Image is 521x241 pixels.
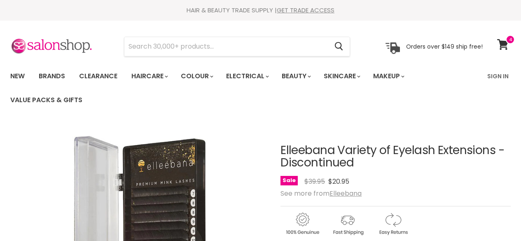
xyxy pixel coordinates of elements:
a: Electrical [220,68,274,85]
a: New [4,68,31,85]
span: $20.95 [328,177,349,186]
span: Sale [280,176,298,185]
a: GET TRADE ACCESS [277,6,334,14]
img: genuine.gif [280,211,324,236]
a: Haircare [125,68,173,85]
ul: Main menu [4,64,482,112]
img: shipping.gif [326,211,369,236]
span: $39.95 [304,177,325,186]
a: Makeup [367,68,409,85]
a: Value Packs & Gifts [4,91,89,109]
a: Beauty [276,68,316,85]
a: Clearance [73,68,124,85]
a: Sign In [482,68,514,85]
p: Orders over $149 ship free! [406,42,483,50]
a: Colour [175,68,218,85]
a: Elleebana [329,189,362,198]
input: Search [124,37,328,56]
a: Skincare [318,68,365,85]
img: returns.gif [371,211,415,236]
h1: Elleebana Variety of Eyelash Extensions - Discontinued [280,144,511,170]
form: Product [124,37,350,56]
button: Search [328,37,350,56]
span: See more from [280,189,362,198]
a: Brands [33,68,71,85]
